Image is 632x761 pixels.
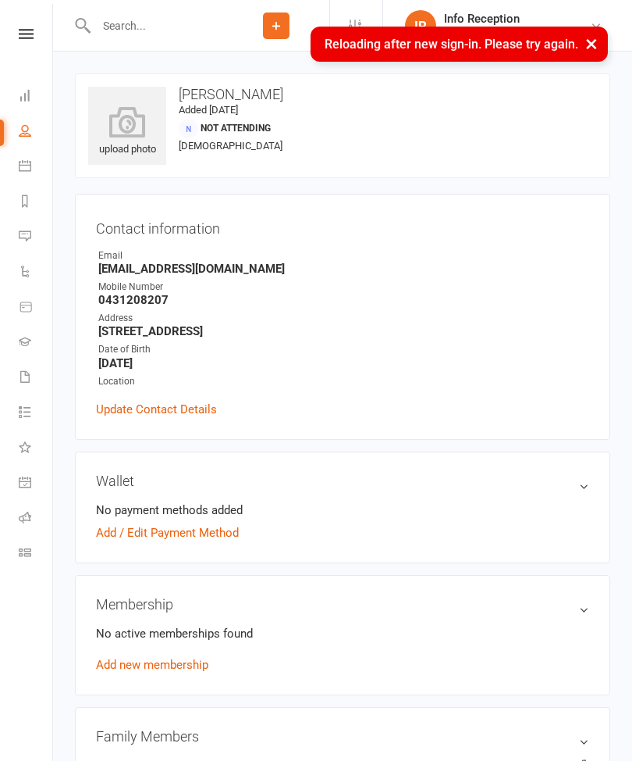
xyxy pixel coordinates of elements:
[19,537,54,572] a: Class kiosk mode
[19,80,54,115] a: Dashboard
[96,523,239,542] a: Add / Edit Payment Method
[88,106,166,158] div: upload photo
[96,215,589,237] h3: Contact information
[96,501,589,520] li: No payment methods added
[311,27,608,62] div: Reloading after new sign-in. Please try again.
[19,115,54,150] a: People
[96,473,589,489] h3: Wallet
[19,431,54,466] a: What's New
[96,596,589,613] h3: Membership
[91,15,223,37] input: Search...
[444,26,590,40] div: Equinox Martial Arts Academy
[201,123,271,134] span: Not Attending
[19,502,54,537] a: Roll call kiosk mode
[96,658,208,672] a: Add new membership
[96,624,589,643] p: No active memberships found
[98,324,589,338] strong: [STREET_ADDRESS]
[96,728,589,745] h3: Family Members
[179,104,238,116] time: Added [DATE]
[98,280,589,295] div: Mobile Number
[19,466,54,502] a: General attendance kiosk mode
[98,356,589,370] strong: [DATE]
[577,27,605,60] button: ×
[19,291,54,326] a: Product Sales
[179,140,282,152] span: [DEMOGRAPHIC_DATA]
[88,87,597,102] h3: [PERSON_NAME]
[19,150,54,185] a: Calendar
[96,400,217,419] a: Update Contact Details
[98,293,589,307] strong: 0431208207
[444,12,590,26] div: Info Reception
[98,262,589,276] strong: [EMAIL_ADDRESS][DOMAIN_NAME]
[98,248,589,263] div: Email
[98,374,589,389] div: Location
[98,311,589,326] div: Address
[19,185,54,220] a: Reports
[98,342,589,357] div: Date of Birth
[405,10,436,41] div: IR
